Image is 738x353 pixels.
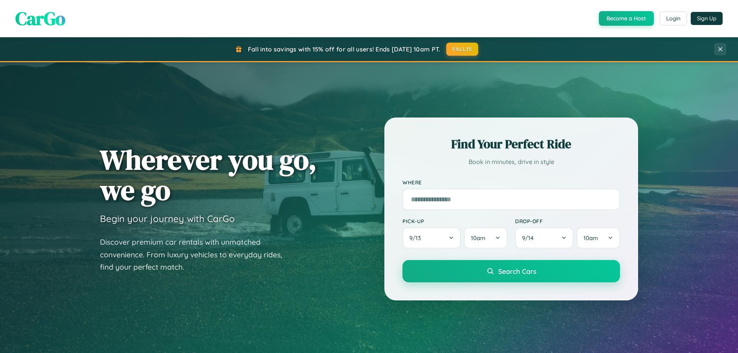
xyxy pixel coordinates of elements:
[522,234,537,242] span: 9 / 14
[577,227,620,249] button: 10am
[515,218,620,224] label: Drop-off
[471,234,485,242] span: 10am
[660,12,687,25] button: Login
[100,236,292,273] p: Discover premium car rentals with unmatched convenience. From luxury vehicles to everyday rides, ...
[402,227,461,249] button: 9/13
[464,227,507,249] button: 10am
[248,45,440,53] span: Fall into savings with 15% off for all users! Ends [DATE] 10am PT.
[100,213,235,224] h3: Begin your journey with CarGo
[599,11,654,26] button: Become a Host
[15,6,65,31] span: CarGo
[691,12,723,25] button: Sign Up
[446,43,479,56] button: FALL15
[402,179,620,186] label: Where
[402,136,620,152] h2: Find Your Perfect Ride
[402,156,620,167] p: Book in minutes, drive in style
[402,218,507,224] label: Pick-up
[583,234,598,242] span: 10am
[100,144,317,205] h1: Wherever you go, we go
[402,260,620,282] button: Search Cars
[498,267,536,275] span: Search Cars
[409,234,425,242] span: 9 / 13
[515,227,573,249] button: 9/14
